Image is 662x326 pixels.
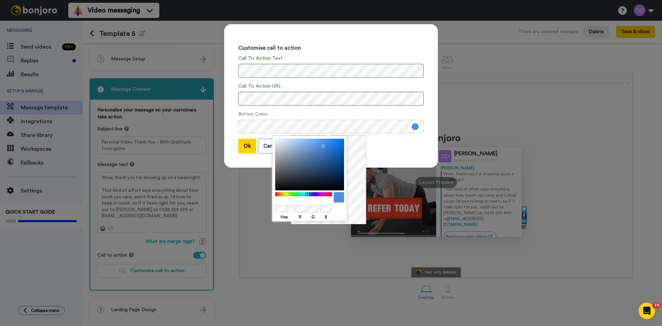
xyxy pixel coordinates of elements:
[320,214,331,220] label: B
[258,139,285,154] button: Cancel
[639,303,655,319] iframe: Intercom live chat
[238,111,268,118] label: Button Color
[238,55,283,62] label: Call To Action Text
[275,214,293,220] label: Hex
[238,83,281,90] label: Call To Action URL
[308,214,319,220] label: G
[295,214,306,220] label: R
[238,139,256,154] button: Ok
[653,303,661,308] span: 10
[238,45,424,51] h3: Customise call to action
